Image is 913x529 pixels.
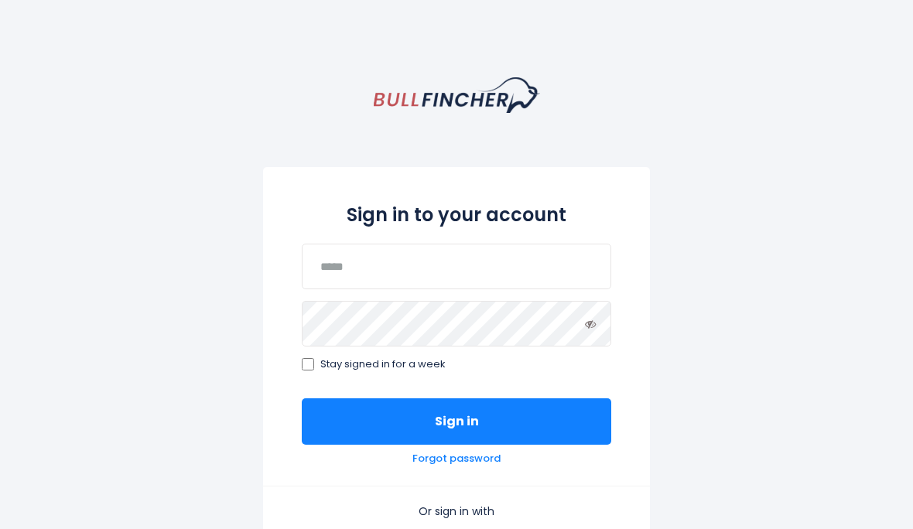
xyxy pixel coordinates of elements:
[302,201,611,228] h2: Sign in to your account
[302,398,611,445] button: Sign in
[374,77,540,113] a: homepage
[320,358,446,371] span: Stay signed in for a week
[412,452,501,466] a: Forgot password
[302,358,314,370] input: Stay signed in for a week
[302,504,611,518] p: Or sign in with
